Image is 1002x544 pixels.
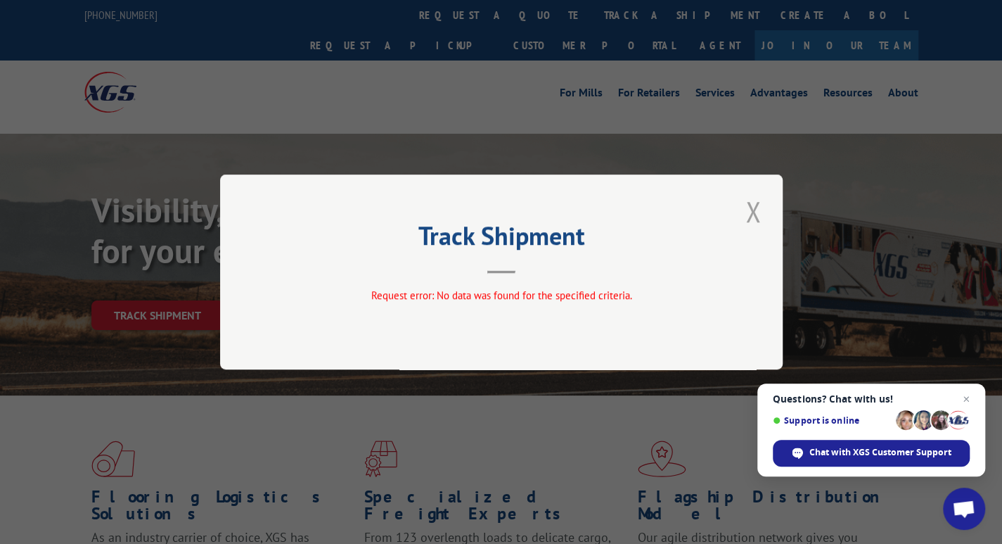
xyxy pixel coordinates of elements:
[773,440,970,467] span: Chat with XGS Customer Support
[741,192,765,231] button: Close modal
[290,226,712,253] h2: Track Shipment
[773,393,970,405] span: Questions? Chat with us!
[943,488,985,530] a: Open chat
[809,446,951,459] span: Chat with XGS Customer Support
[371,289,631,302] span: Request error: No data was found for the specified criteria.
[773,415,891,426] span: Support is online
